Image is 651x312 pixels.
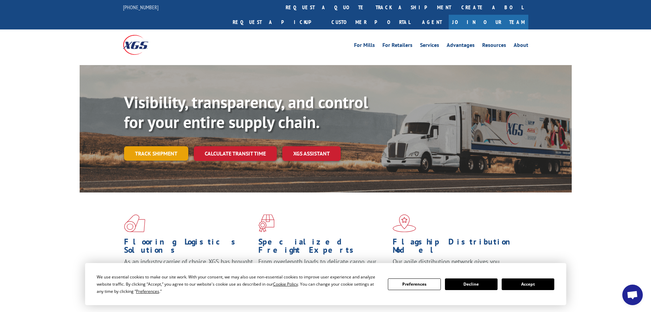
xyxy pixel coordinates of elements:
a: Request a pickup [228,15,326,29]
h1: Flagship Distribution Model [393,238,522,258]
button: Accept [502,278,554,290]
div: Open chat [622,285,643,305]
a: Join Our Team [449,15,528,29]
p: From overlength loads to delicate cargo, our experienced staff knows the best way to move your fr... [258,258,388,288]
a: Resources [482,42,506,50]
span: Preferences [136,288,159,294]
h1: Flooring Logistics Solutions [124,238,253,258]
a: [PHONE_NUMBER] [123,4,159,11]
a: XGS ASSISTANT [282,146,341,161]
img: xgs-icon-flagship-distribution-model-red [393,214,416,232]
a: About [514,42,528,50]
span: Cookie Policy [273,281,298,287]
span: As an industry carrier of choice, XGS has brought innovation and dedication to flooring logistics... [124,258,253,282]
a: Customer Portal [326,15,415,29]
span: Our agile distribution network gives you nationwide inventory management on demand. [393,258,518,274]
a: Track shipment [124,146,188,161]
a: Services [420,42,439,50]
a: Agent [415,15,449,29]
img: xgs-icon-total-supply-chain-intelligence-red [124,214,145,232]
a: Advantages [447,42,475,50]
div: We use essential cookies to make our site work. With your consent, we may also use non-essential ... [97,273,380,295]
b: Visibility, transparency, and control for your entire supply chain. [124,91,368,133]
button: Decline [445,278,498,290]
a: For Mills [354,42,375,50]
h1: Specialized Freight Experts [258,238,388,258]
button: Preferences [388,278,440,290]
a: Calculate transit time [194,146,277,161]
a: For Retailers [382,42,412,50]
div: Cookie Consent Prompt [85,263,566,305]
img: xgs-icon-focused-on-flooring-red [258,214,274,232]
